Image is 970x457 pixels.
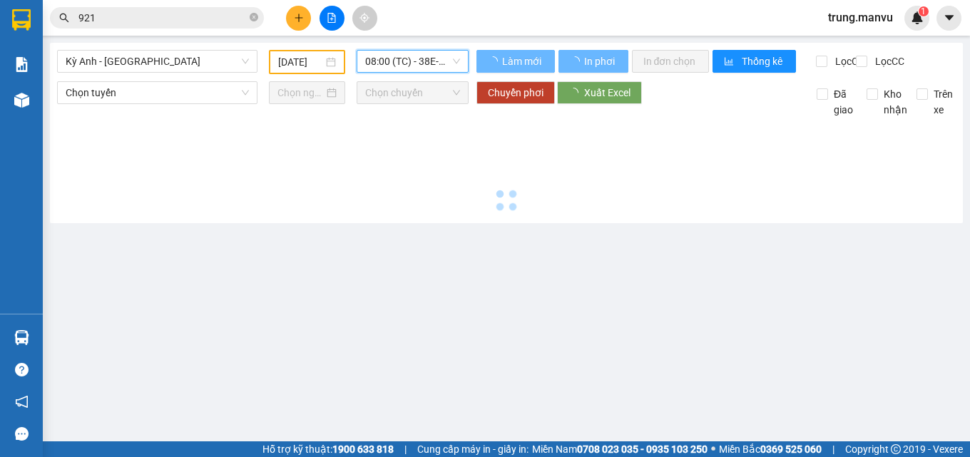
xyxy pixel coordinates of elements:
input: Tìm tên, số ĐT hoặc mã đơn [78,10,247,26]
input: 13/08/2025 [278,54,324,70]
span: loading [570,56,582,66]
button: Làm mới [476,50,555,73]
span: Thống kê [742,53,785,69]
span: Làm mới [502,53,543,69]
span: close-circle [250,13,258,21]
button: file-add [320,6,344,31]
strong: 0369 525 060 [760,443,822,455]
span: Đã giao [828,86,859,118]
span: Miền Nam [532,441,708,457]
span: bar-chart [724,56,736,68]
button: In đơn chọn [632,50,710,73]
span: loading [568,88,584,98]
span: | [404,441,407,457]
span: Chọn tuyến [66,82,249,103]
span: notification [15,395,29,409]
span: | [832,441,834,457]
img: logo-vxr [12,9,31,31]
span: file-add [327,13,337,23]
span: Hỗ trợ kỹ thuật: [262,441,394,457]
span: 1 [921,6,926,16]
span: question-circle [15,363,29,376]
span: Trên xe [928,86,959,118]
span: 08:00 (TC) - 38E-005.22 [365,51,460,72]
span: Cung cấp máy in - giấy in: [417,441,529,457]
span: search [59,13,69,23]
img: warehouse-icon [14,330,29,345]
span: aim [359,13,369,23]
span: plus [294,13,304,23]
strong: 0708 023 035 - 0935 103 250 [577,443,708,455]
strong: 1900 633 818 [332,443,394,455]
button: bar-chartThống kê [713,50,796,73]
span: ⚪️ [711,446,715,452]
input: Chọn ngày [277,85,325,101]
span: Lọc CR [829,53,867,69]
span: trung.manvu [817,9,904,26]
span: caret-down [943,11,956,24]
button: In phơi [558,50,628,73]
button: aim [352,6,377,31]
span: Chọn chuyến [365,82,460,103]
span: Lọc CC [869,53,907,69]
span: Miền Bắc [719,441,822,457]
img: warehouse-icon [14,93,29,108]
button: Xuất Excel [557,81,642,104]
span: copyright [891,444,901,454]
button: Chuyển phơi [476,81,555,104]
span: Kho nhận [878,86,913,118]
img: solution-icon [14,57,29,72]
sup: 1 [919,6,929,16]
span: close-circle [250,11,258,25]
span: Kỳ Anh - Hà Nội [66,51,249,72]
span: message [15,427,29,441]
span: loading [488,56,500,66]
span: Xuất Excel [584,85,630,101]
span: In phơi [584,53,617,69]
button: caret-down [936,6,961,31]
img: icon-new-feature [911,11,924,24]
button: plus [286,6,311,31]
